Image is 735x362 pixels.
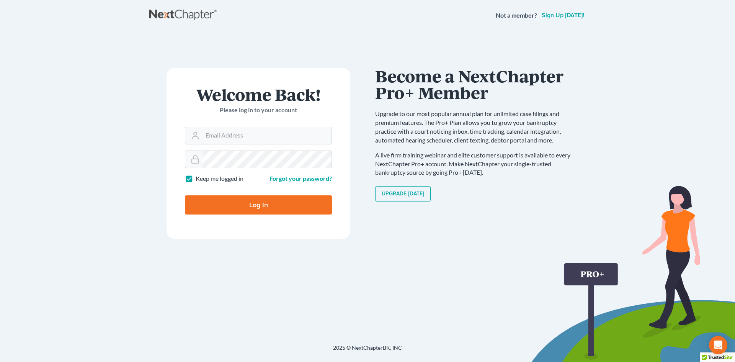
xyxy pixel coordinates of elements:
[196,174,243,183] label: Keep me logged in
[709,336,727,354] div: Open Intercom Messenger
[185,86,332,103] h1: Welcome Back!
[375,110,578,144] p: Upgrade to our most popular annual plan for unlimited case filings and premium features. The Pro+...
[185,195,332,215] input: Log In
[203,127,332,144] input: Email Address
[375,68,578,100] h1: Become a NextChapter Pro+ Member
[185,106,332,115] p: Please log in to your account
[375,151,578,177] p: A live firm training webinar and elite customer support is available to every NextChapter Pro+ ac...
[375,186,431,201] a: Upgrade [DATE]
[269,175,332,182] a: Forgot your password?
[149,344,586,358] div: 2025 © NextChapterBK, INC
[496,11,537,20] strong: Not a member?
[540,12,586,18] a: Sign up [DATE]!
